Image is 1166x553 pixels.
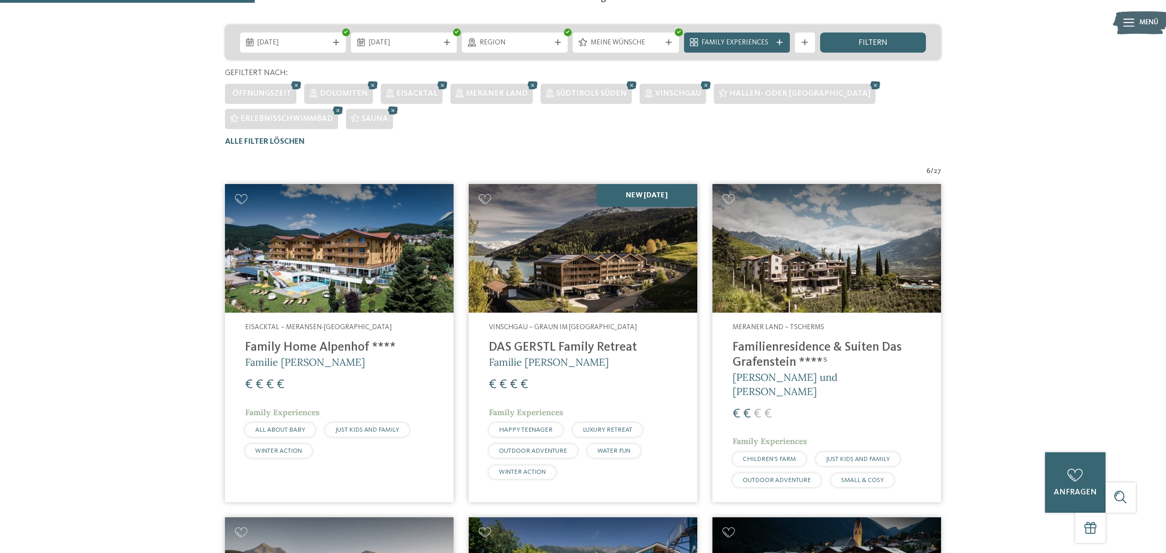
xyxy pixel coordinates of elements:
span: / [931,167,934,177]
span: Erlebnisschwimmbad [241,115,333,123]
span: LUXURY RETREAT [583,427,632,433]
span: Family Experiences [701,38,772,48]
span: Family Experiences [489,407,564,417]
span: filtern [859,39,887,47]
img: Familienhotels gesucht? Hier findet ihr die besten! [712,184,941,313]
h4: Familienresidence & Suiten Das Grafenstein ****ˢ [733,340,921,370]
a: anfragen [1045,452,1106,513]
span: [DATE] [257,38,328,48]
span: Family Experiences [245,407,320,417]
span: Vinschgau [655,90,701,98]
span: € [277,378,285,391]
span: € [489,378,497,391]
span: HAPPY TEENAGER [499,427,553,433]
img: Familienhotels gesucht? Hier findet ihr die besten! [469,184,697,313]
a: Familienhotels gesucht? Hier findet ihr die besten! NEW [DATE] Vinschgau – Graun im [GEOGRAPHIC_D... [469,184,697,502]
span: anfragen [1054,488,1097,496]
span: € [743,407,751,421]
span: € [764,407,772,421]
span: Eisacktal – Meransen-[GEOGRAPHIC_DATA] [245,324,392,331]
span: Südtirols Süden [556,90,627,98]
span: Sauna [361,115,388,123]
span: WINTER ACTION [255,448,302,454]
span: Alle Filter löschen [225,138,305,146]
span: Dolomiten [320,90,368,98]
img: Family Home Alpenhof **** [225,184,454,313]
span: € [256,378,263,391]
span: Öffnungszeit [232,90,291,98]
span: Family Experiences [733,436,807,446]
a: Familienhotels gesucht? Hier findet ihr die besten! Eisacktal – Meransen-[GEOGRAPHIC_DATA] Family... [225,184,454,502]
span: Region [480,38,550,48]
span: € [754,407,761,421]
a: Familienhotels gesucht? Hier findet ihr die besten! Meraner Land – Tscherms Familienresidence & S... [712,184,941,502]
span: OUTDOOR ADVENTURE [743,477,811,483]
span: Hallen- oder [GEOGRAPHIC_DATA] [729,90,870,98]
span: Familie [PERSON_NAME] [489,356,609,369]
span: Meraner Land [466,90,528,98]
span: Meine Wünsche [591,38,661,48]
span: CHILDREN’S FARM [743,456,796,462]
h4: Family Home Alpenhof **** [245,340,433,355]
span: € [499,378,507,391]
span: € [520,378,528,391]
span: € [266,378,274,391]
span: Vinschgau – Graun im [GEOGRAPHIC_DATA] [489,324,637,331]
span: ALL ABOUT BABY [255,427,305,433]
span: € [733,407,740,421]
span: Gefiltert nach: [225,69,288,77]
span: € [245,378,253,391]
span: 6 [926,167,931,177]
span: Meraner Land – Tscherms [733,324,824,331]
span: [PERSON_NAME] und [PERSON_NAME] [733,371,838,398]
h4: DAS GERSTL Family Retreat [489,340,677,355]
span: 27 [934,167,941,177]
span: JUST KIDS AND FAMILY [335,427,399,433]
span: SMALL & COSY [841,477,884,483]
span: Familie [PERSON_NAME] [245,356,365,369]
span: € [510,378,518,391]
span: JUST KIDS AND FAMILY [826,456,890,462]
span: OUTDOOR ADVENTURE [499,448,567,454]
span: Eisacktal [396,90,438,98]
span: WINTER ACTION [499,469,546,475]
span: WATER FUN [597,448,630,454]
span: [DATE] [369,38,439,48]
